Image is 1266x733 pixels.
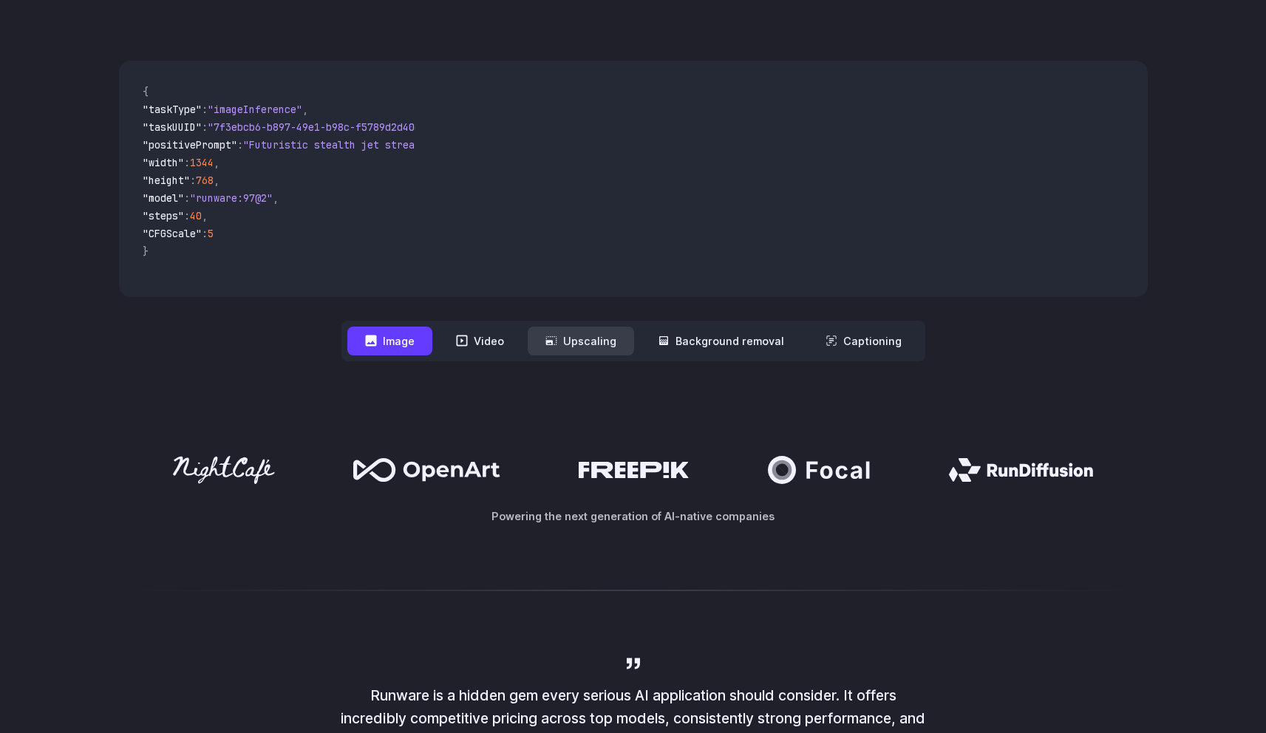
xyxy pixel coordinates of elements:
[196,174,214,187] span: 768
[528,327,634,355] button: Upscaling
[202,227,208,240] span: :
[347,327,432,355] button: Image
[143,227,202,240] span: "CFGScale"
[143,245,149,258] span: }
[190,174,196,187] span: :
[190,191,273,205] span: "runware:97@2"
[143,120,202,134] span: "taskUUID"
[208,103,302,116] span: "imageInference"
[143,156,184,169] span: "width"
[237,138,243,151] span: :
[184,156,190,169] span: :
[143,209,184,222] span: "steps"
[208,120,432,134] span: "7f3ebcb6-b897-49e1-b98c-f5789d2d40d7"
[273,191,279,205] span: ,
[808,327,919,355] button: Captioning
[302,103,308,116] span: ,
[190,156,214,169] span: 1344
[243,138,781,151] span: "Futuristic stealth jet streaking through a neon-lit cityscape with glowing purple exhaust"
[143,138,237,151] span: "positivePrompt"
[202,103,208,116] span: :
[143,191,184,205] span: "model"
[214,156,219,169] span: ,
[438,327,522,355] button: Video
[202,209,208,222] span: ,
[184,209,190,222] span: :
[184,191,190,205] span: :
[214,174,219,187] span: ,
[202,120,208,134] span: :
[143,174,190,187] span: "height"
[208,227,214,240] span: 5
[143,103,202,116] span: "taskType"
[119,508,1148,525] p: Powering the next generation of AI-native companies
[143,85,149,98] span: {
[190,209,202,222] span: 40
[640,327,802,355] button: Background removal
